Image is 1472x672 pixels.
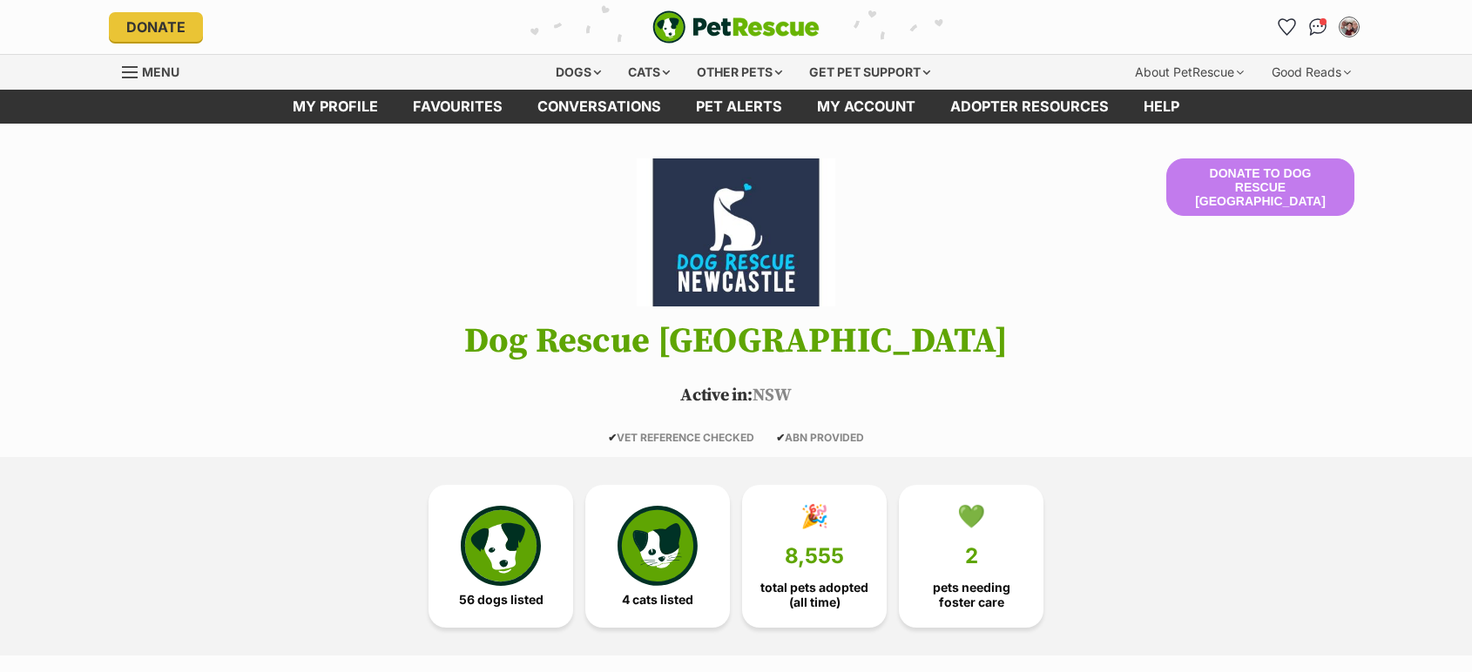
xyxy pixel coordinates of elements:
div: 🎉 [800,503,828,529]
div: Get pet support [797,55,942,90]
button: My account [1335,13,1363,41]
p: NSW [96,383,1376,409]
span: Active in: [680,385,752,407]
span: 56 dogs listed [459,593,544,607]
icon: ✔ [776,431,785,444]
span: VET REFERENCE CHECKED [608,431,754,444]
a: Adopter resources [933,90,1126,124]
div: About PetRescue [1123,55,1256,90]
span: 4 cats listed [622,593,693,607]
a: My account [800,90,933,124]
div: Good Reads [1259,55,1363,90]
span: ABN PROVIDED [776,431,864,444]
a: 56 dogs listed [429,485,573,628]
img: petrescue-icon-eee76f85a60ef55c4a1927667547b313a7c0e82042636edf73dce9c88f694885.svg [461,506,541,586]
a: Menu [122,55,192,86]
icon: ✔ [608,431,617,444]
a: Pet alerts [679,90,800,124]
span: Menu [142,64,179,79]
div: Other pets [685,55,794,90]
a: Favourites [1273,13,1300,41]
span: 8,555 [785,544,844,568]
span: total pets adopted (all time) [757,581,872,608]
ul: Account quick links [1273,13,1363,41]
a: Help [1126,90,1197,124]
a: 🎉 8,555 total pets adopted (all time) [742,485,887,628]
img: chat-41dd97257d64d25036548639549fe6c8038ab92f7586957e7f3b1b290dea8141.svg [1309,18,1327,36]
img: Dog Rescue Newcastle [637,158,835,306]
a: PetRescue [652,10,820,44]
img: Adriana Thomas profile pic [1340,18,1358,36]
h1: Dog Rescue [GEOGRAPHIC_DATA] [96,322,1376,360]
span: pets needing foster care [914,581,1029,608]
a: 4 cats listed [585,485,730,628]
div: 💚 [957,503,985,529]
span: 2 [965,544,978,568]
div: Cats [616,55,682,90]
a: My profile [275,90,395,124]
a: conversations [520,90,679,124]
img: logo-e224e6f780fb5917bec1dbf3a21bbac754714ae5b6737aabdf751b685950b380.svg [652,10,820,44]
div: Dogs [544,55,613,90]
img: cat-icon-068c71abf8fe30c970a85cd354bc8e23425d12f6e8612795f06af48be43a487a.svg [618,506,698,586]
a: Donate [109,12,203,42]
a: Favourites [395,90,520,124]
a: Conversations [1304,13,1332,41]
button: Donate to Dog Rescue [GEOGRAPHIC_DATA] [1166,158,1354,216]
a: 💚 2 pets needing foster care [899,485,1043,628]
